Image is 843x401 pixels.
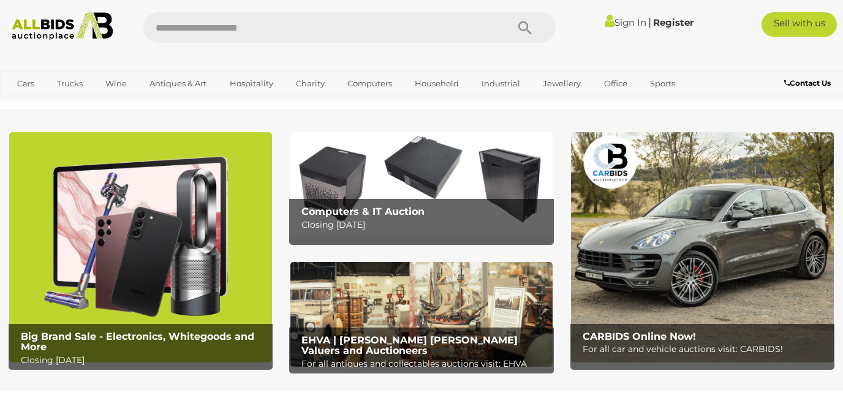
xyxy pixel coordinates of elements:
[605,17,646,28] a: Sign In
[474,73,528,94] a: Industrial
[21,353,267,368] p: Closing [DATE]
[301,356,547,372] p: For all antiques and collectables auctions visit: EHVA
[596,73,635,94] a: Office
[648,15,651,29] span: |
[407,73,467,94] a: Household
[142,73,214,94] a: Antiques & Art
[290,132,553,237] img: Computers & IT Auction
[290,262,553,367] img: EHVA | Evans Hastings Valuers and Auctioneers
[9,73,42,94] a: Cars
[653,17,694,28] a: Register
[301,334,518,357] b: EHVA | [PERSON_NAME] [PERSON_NAME] Valuers and Auctioneers
[222,73,281,94] a: Hospitality
[9,132,272,362] a: Big Brand Sale - Electronics, Whitegoods and More Big Brand Sale - Electronics, Whitegoods and Mo...
[290,132,553,237] a: Computers & IT Auction Computers & IT Auction Closing [DATE]
[97,73,135,94] a: Wine
[339,73,400,94] a: Computers
[571,132,834,362] a: CARBIDS Online Now! CARBIDS Online Now! For all car and vehicle auctions visit: CARBIDS!
[9,132,272,362] img: Big Brand Sale - Electronics, Whitegoods and More
[583,331,696,342] b: CARBIDS Online Now!
[571,132,834,362] img: CARBIDS Online Now!
[21,331,254,353] b: Big Brand Sale - Electronics, Whitegoods and More
[301,206,425,217] b: Computers & IT Auction
[9,94,112,114] a: [GEOGRAPHIC_DATA]
[6,12,119,40] img: Allbids.com.au
[784,78,831,88] b: Contact Us
[494,12,556,43] button: Search
[290,262,553,367] a: EHVA | Evans Hastings Valuers and Auctioneers EHVA | [PERSON_NAME] [PERSON_NAME] Valuers and Auct...
[583,342,828,357] p: For all car and vehicle auctions visit: CARBIDS!
[288,73,333,94] a: Charity
[784,77,834,90] a: Contact Us
[301,217,547,233] p: Closing [DATE]
[49,73,91,94] a: Trucks
[762,12,837,37] a: Sell with us
[535,73,589,94] a: Jewellery
[642,73,683,94] a: Sports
